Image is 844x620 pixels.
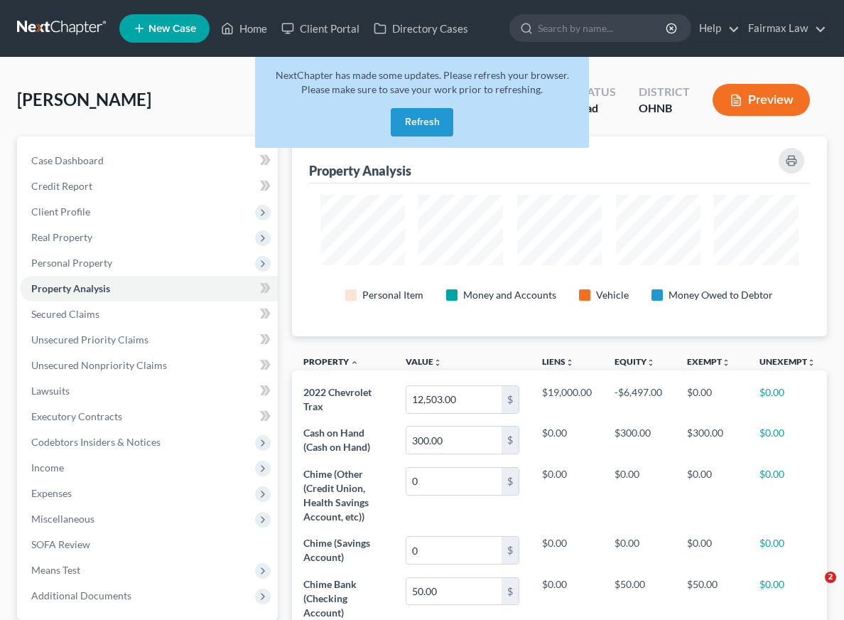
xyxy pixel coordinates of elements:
[276,69,569,95] span: NextChapter has made some updates. Please refresh your browser. Please make sure to save your wor...
[676,461,748,530] td: $0.00
[603,379,676,419] td: -$6,497.00
[692,16,740,41] a: Help
[31,231,92,243] span: Real Property
[31,205,90,218] span: Client Profile
[303,356,359,367] a: Property expand_less
[31,308,99,320] span: Secured Claims
[303,537,370,563] span: Chime (Savings Account)
[31,257,112,269] span: Personal Property
[20,327,278,353] a: Unsecured Priority Claims
[807,358,816,367] i: unfold_more
[748,420,827,461] td: $0.00
[31,359,167,371] span: Unsecured Nonpriority Claims
[350,358,359,367] i: expand_less
[31,385,70,397] span: Lawsuits
[20,532,278,557] a: SOFA Review
[31,282,110,294] span: Property Analysis
[463,288,556,302] div: Money and Accounts
[406,386,502,413] input: 0.00
[303,386,372,412] span: 2022 Chevrolet Trax
[676,530,748,571] td: $0.00
[531,461,603,530] td: $0.00
[722,358,730,367] i: unfold_more
[502,468,519,495] div: $
[31,154,104,166] span: Case Dashboard
[676,379,748,419] td: $0.00
[148,23,196,34] span: New Case
[31,436,161,448] span: Codebtors Insiders & Notices
[502,427,519,454] div: $
[20,301,278,327] a: Secured Claims
[748,379,827,419] td: $0.00
[531,530,603,571] td: $0.00
[639,100,690,117] div: OHNB
[502,537,519,564] div: $
[31,180,92,192] span: Credit Report
[574,84,616,100] div: Status
[367,16,475,41] a: Directory Cases
[596,288,629,302] div: Vehicle
[603,530,676,571] td: $0.00
[406,356,442,367] a: Valueunfold_more
[20,378,278,404] a: Lawsuits
[406,537,502,564] input: 0.00
[391,108,453,137] button: Refresh
[17,89,151,109] span: [PERSON_NAME]
[542,356,574,367] a: Liensunfold_more
[748,461,827,530] td: $0.00
[31,564,80,576] span: Means Test
[646,358,655,367] i: unfold_more
[31,513,94,525] span: Miscellaneous
[669,288,773,302] div: Money Owed to Debtor
[566,358,574,367] i: unfold_more
[406,427,502,454] input: 0.00
[574,100,616,117] div: Lead
[406,468,502,495] input: 0.00
[502,386,519,413] div: $
[274,16,367,41] a: Client Portal
[759,356,816,367] a: Unexemptunfold_more
[31,461,64,474] span: Income
[538,15,668,41] input: Search by name...
[713,84,810,116] button: Preview
[433,358,442,367] i: unfold_more
[603,420,676,461] td: $300.00
[31,487,72,499] span: Expenses
[603,461,676,530] td: $0.00
[20,404,278,429] a: Executory Contracts
[825,572,836,583] span: 2
[31,333,148,346] span: Unsecured Priority Claims
[20,353,278,378] a: Unsecured Nonpriority Claims
[31,538,90,550] span: SOFA Review
[362,288,423,302] div: Personal Item
[31,410,122,422] span: Executory Contracts
[796,572,830,606] iframe: Intercom live chat
[687,356,730,367] a: Exemptunfold_more
[20,173,278,199] a: Credit Report
[748,530,827,571] td: $0.00
[214,16,274,41] a: Home
[502,578,519,605] div: $
[31,589,131,602] span: Additional Documents
[406,578,502,605] input: 0.00
[303,427,370,453] span: Cash on Hand (Cash on Hand)
[531,379,603,419] td: $19,000.00
[741,16,826,41] a: Fairmax Law
[615,356,655,367] a: Equityunfold_more
[303,468,369,523] span: Chime (Other (Credit Union, Health Savings Account, etc))
[639,84,690,100] div: District
[531,420,603,461] td: $0.00
[676,420,748,461] td: $300.00
[20,148,278,173] a: Case Dashboard
[303,578,357,619] span: Chime Bank (Checking Account)
[20,276,278,301] a: Property Analysis
[309,162,411,179] div: Property Analysis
